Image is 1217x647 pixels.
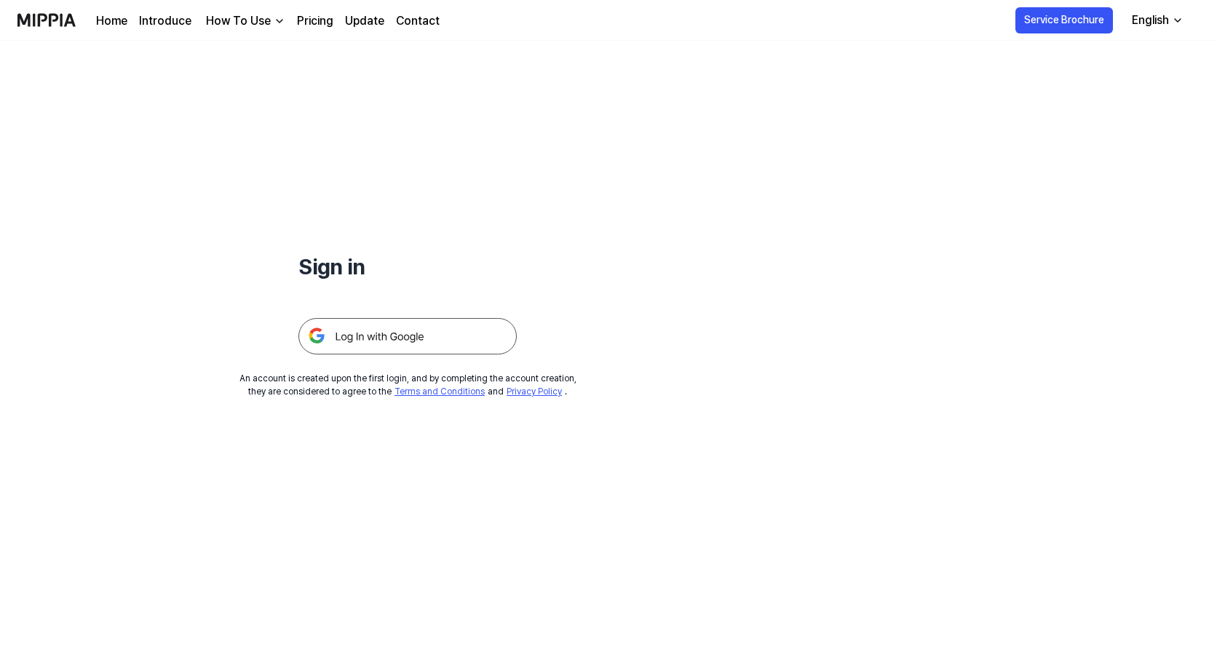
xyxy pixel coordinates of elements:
a: Home [96,12,127,30]
div: English [1129,12,1172,29]
a: Privacy Policy [507,386,562,397]
div: An account is created upon the first login, and by completing the account creation, they are cons... [239,372,576,398]
a: Contact [396,12,440,30]
button: English [1120,6,1192,35]
a: Terms and Conditions [395,386,485,397]
img: 구글 로그인 버튼 [298,318,517,354]
h1: Sign in [298,250,517,283]
a: Update [345,12,384,30]
a: Introduce [139,12,191,30]
a: Pricing [297,12,333,30]
button: How To Use [203,12,285,30]
img: down [274,15,285,27]
button: Service Brochure [1015,7,1113,33]
div: How To Use [203,12,274,30]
